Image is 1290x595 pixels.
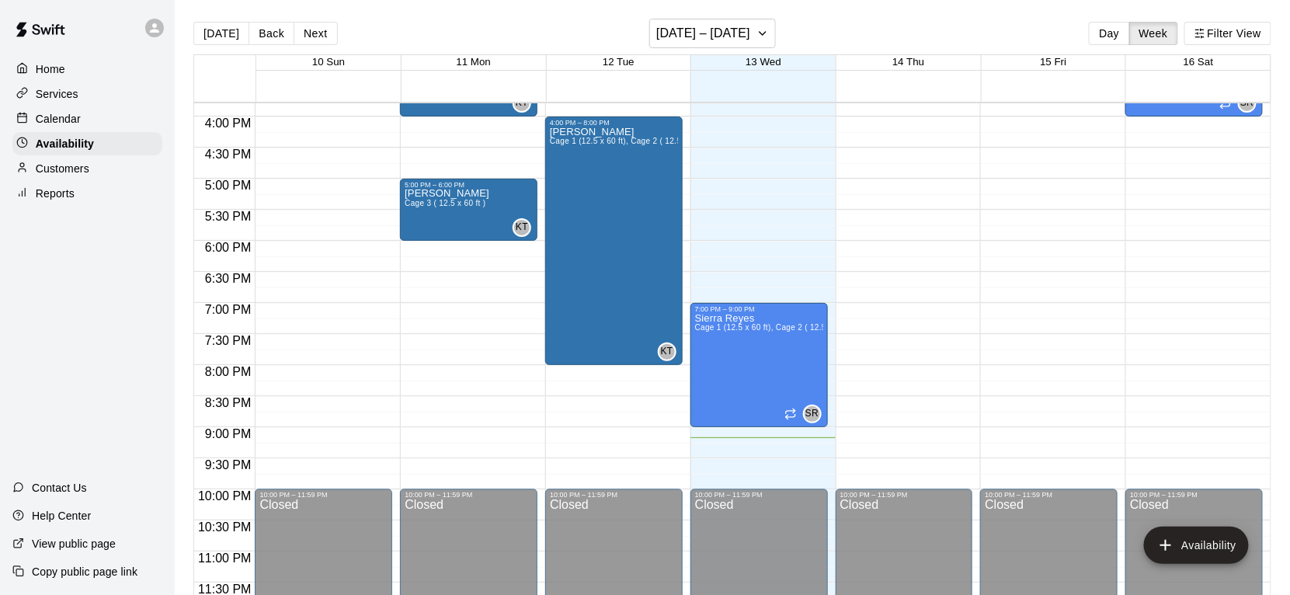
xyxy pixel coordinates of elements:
button: 14 Thu [892,56,924,68]
span: 9:00 PM [201,427,256,440]
span: Cage 1 (12.5 x 60 ft), Cage 2 ( 12.5 x 60ft ), Cage 3 ( 12.5 x 60 ft ), Cage 4 ( 12.5 x 70 ft ) [695,323,1027,332]
p: Availability [36,136,94,151]
h6: [DATE] – [DATE] [656,23,750,44]
div: 7:00 PM – 9:00 PM: Available [690,303,828,427]
div: Keri Tarro [513,94,531,113]
span: 6:30 PM [201,272,256,285]
button: Next [294,22,337,45]
button: Day [1089,22,1129,45]
p: Help Center [32,508,91,524]
div: Keri Tarro [658,343,676,361]
p: Customers [36,161,89,176]
div: Sierra Reyes [1238,94,1257,113]
div: 10:00 PM – 11:59 PM [985,492,1113,499]
div: 10:00 PM – 11:59 PM [840,492,968,499]
button: 13 Wed [746,56,781,68]
button: 15 Fri [1040,56,1066,68]
div: 5:00 PM – 6:00 PM [405,181,533,189]
span: 5:00 PM [201,179,256,192]
button: add [1144,527,1249,564]
span: 10:00 PM [194,489,255,503]
p: Home [36,61,65,77]
p: Calendar [36,111,81,127]
div: Sierra Reyes [803,405,822,423]
span: 11:00 PM [194,552,255,565]
a: Home [12,57,162,81]
p: Contact Us [32,480,87,496]
div: Keri Tarro [513,218,531,237]
span: Cage 3 ( 12.5 x 60 ft ) [405,199,485,207]
span: Recurring availability [784,408,797,420]
div: 10:00 PM – 11:59 PM [1130,492,1258,499]
span: Cage 1 (12.5 x 60 ft), Cage 2 ( 12.5 x 60ft ), Cage 3 ( 12.5 x 60 ft ), Cage 4 ( 12.5 x 70 ft ) [550,137,881,145]
a: Calendar [12,107,162,130]
a: Availability [12,132,162,155]
span: 7:00 PM [201,303,256,316]
span: 4:30 PM [201,148,256,161]
div: 10:00 PM – 11:59 PM [405,492,533,499]
button: 12 Tue [603,56,635,68]
span: 10:30 PM [194,520,255,534]
div: 5:00 PM – 6:00 PM: Available [400,179,537,241]
button: [DATE] – [DATE] [649,19,776,48]
span: 9:30 PM [201,458,256,471]
a: Services [12,82,162,106]
span: Recurring availability [1219,97,1232,110]
button: Back [249,22,294,45]
div: 4:00 PM – 8:00 PM: Available [545,117,683,365]
div: 10:00 PM – 11:59 PM [695,492,823,499]
p: Copy public page link [32,564,137,579]
div: 4:00 PM – 8:00 PM [550,119,678,127]
span: SR [805,406,819,422]
a: Customers [12,157,162,180]
button: Week [1129,22,1178,45]
p: Services [36,86,78,102]
span: 6:00 PM [201,241,256,254]
div: 10:00 PM – 11:59 PM [550,492,678,499]
button: [DATE] [193,22,249,45]
span: KT [516,96,528,111]
div: 10:00 PM – 11:59 PM [259,492,388,499]
button: 16 Sat [1184,56,1214,68]
p: View public page [32,536,116,552]
span: 5:30 PM [201,210,256,223]
span: 7:30 PM [201,334,256,347]
span: SR [1240,96,1253,111]
p: Reports [36,186,75,201]
button: Filter View [1184,22,1271,45]
span: 8:30 PM [201,396,256,409]
span: KT [661,344,673,360]
button: 10 Sun [312,56,345,68]
span: 8:00 PM [201,365,256,378]
span: KT [516,220,528,235]
a: Reports [12,182,162,205]
span: 4:00 PM [201,117,256,130]
div: 7:00 PM – 9:00 PM [695,305,823,313]
button: 11 Mon [456,56,490,68]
